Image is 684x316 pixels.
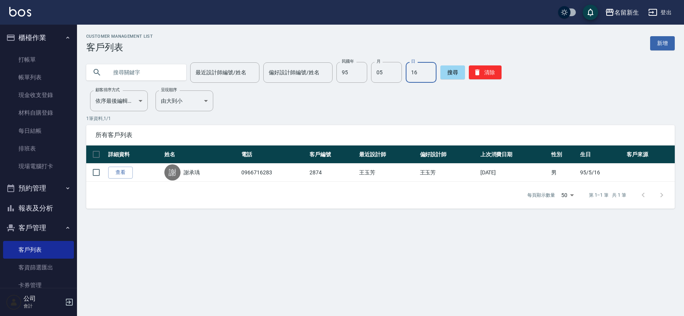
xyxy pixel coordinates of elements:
[469,65,502,79] button: 清除
[357,164,418,182] td: 王玉芳
[308,145,358,164] th: 客戶編號
[578,164,625,182] td: 95/5/16
[108,167,133,179] a: 查看
[440,65,465,79] button: 搜尋
[95,131,666,139] span: 所有客戶列表
[578,145,625,164] th: 生日
[614,8,639,17] div: 名留新生
[90,90,148,111] div: 依序最後編輯時間
[184,169,200,176] a: 謝承瑀
[418,145,478,164] th: 偏好設計師
[3,69,74,86] a: 帳單列表
[418,164,478,182] td: 王玉芳
[3,218,74,238] button: 客戶管理
[478,164,550,182] td: [DATE]
[108,62,180,83] input: 搜尋關鍵字
[645,5,675,20] button: 登出
[3,276,74,294] a: 卡券管理
[376,59,380,64] label: 月
[3,241,74,259] a: 客戶列表
[86,42,153,53] h3: 客戶列表
[23,295,63,303] h5: 公司
[164,164,181,181] div: 謝
[9,7,31,17] img: Logo
[95,87,120,93] label: 顧客排序方式
[106,145,162,164] th: 詳細資料
[3,28,74,48] button: 櫃檯作業
[3,157,74,175] a: 現場電腦打卡
[6,294,22,310] img: Person
[3,140,74,157] a: 排班表
[527,192,555,199] p: 每頁顯示數量
[239,145,307,164] th: 電話
[411,59,415,64] label: 日
[86,115,675,122] p: 1 筆資料, 1 / 1
[156,90,213,111] div: 由大到小
[558,185,577,206] div: 50
[239,164,307,182] td: 0966716283
[357,145,418,164] th: 最近設計師
[549,145,578,164] th: 性別
[478,145,550,164] th: 上次消費日期
[625,145,675,164] th: 客戶來源
[308,164,358,182] td: 2874
[3,51,74,69] a: 打帳單
[3,104,74,122] a: 材料自購登錄
[549,164,578,182] td: 男
[650,36,675,50] a: 新增
[162,145,240,164] th: 姓名
[3,86,74,104] a: 現金收支登錄
[161,87,177,93] label: 呈現順序
[3,122,74,140] a: 每日結帳
[23,303,63,309] p: 會計
[589,192,626,199] p: 第 1–1 筆 共 1 筆
[583,5,598,20] button: save
[342,59,354,64] label: 民國年
[602,5,642,20] button: 名留新生
[3,259,74,276] a: 客資篩選匯出
[3,198,74,218] button: 報表及分析
[86,34,153,39] h2: Customer Management List
[3,178,74,198] button: 預約管理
